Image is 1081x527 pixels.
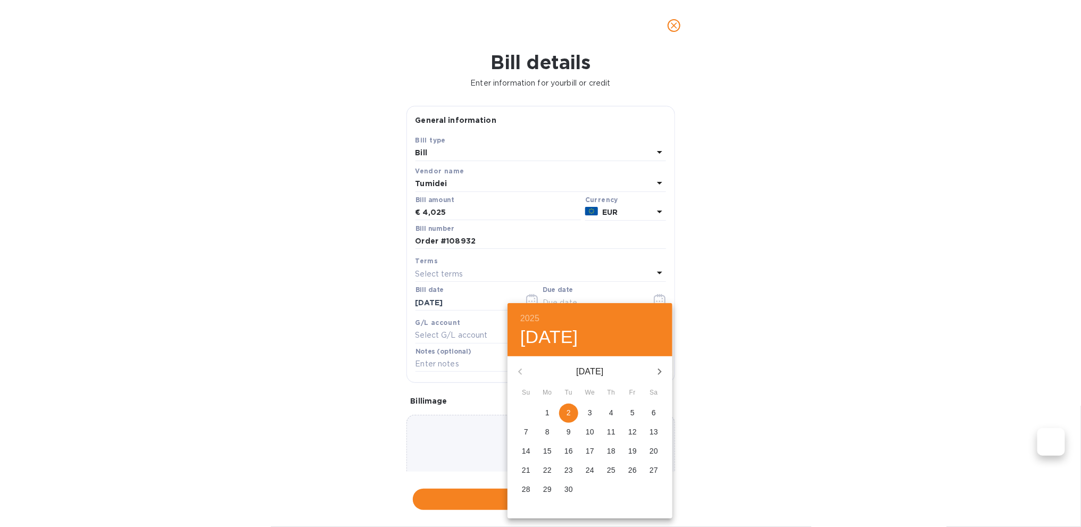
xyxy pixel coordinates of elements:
[517,442,536,461] button: 14
[545,426,550,437] p: 8
[644,442,663,461] button: 20
[650,465,658,475] p: 27
[567,426,571,437] p: 9
[602,442,621,461] button: 18
[520,311,539,326] button: 2025
[644,461,663,480] button: 27
[628,446,637,456] p: 19
[538,461,557,480] button: 22
[559,404,578,423] button: 2
[650,446,658,456] p: 20
[602,423,621,442] button: 11
[559,461,578,480] button: 23
[628,465,637,475] p: 26
[623,461,642,480] button: 26
[564,465,573,475] p: 23
[538,480,557,499] button: 29
[559,480,578,499] button: 30
[524,426,528,437] p: 7
[522,465,530,475] p: 21
[559,442,578,461] button: 16
[538,423,557,442] button: 8
[564,446,573,456] p: 16
[602,461,621,480] button: 25
[538,388,557,398] span: Mo
[607,426,616,437] p: 11
[644,423,663,442] button: 13
[586,426,594,437] p: 10
[564,484,573,495] p: 30
[520,326,578,348] button: [DATE]
[580,442,600,461] button: 17
[628,426,637,437] p: 12
[652,407,656,418] p: 6
[533,365,647,378] p: [DATE]
[517,480,536,499] button: 28
[586,465,594,475] p: 24
[644,404,663,423] button: 6
[623,423,642,442] button: 12
[543,446,552,456] p: 15
[588,407,592,418] p: 3
[517,388,536,398] span: Su
[517,423,536,442] button: 7
[517,461,536,480] button: 21
[543,465,552,475] p: 22
[545,407,550,418] p: 1
[580,404,600,423] button: 3
[586,446,594,456] p: 17
[522,446,530,456] p: 14
[609,407,613,418] p: 4
[630,407,635,418] p: 5
[644,388,663,398] span: Sa
[623,404,642,423] button: 5
[607,465,616,475] p: 25
[580,388,600,398] span: We
[607,446,616,456] p: 18
[559,388,578,398] span: Tu
[623,388,642,398] span: Fr
[580,423,600,442] button: 10
[543,484,552,495] p: 29
[538,404,557,423] button: 1
[522,484,530,495] p: 28
[567,407,571,418] p: 2
[538,442,557,461] button: 15
[602,404,621,423] button: 4
[602,388,621,398] span: Th
[623,442,642,461] button: 19
[650,426,658,437] p: 13
[559,423,578,442] button: 9
[580,461,600,480] button: 24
